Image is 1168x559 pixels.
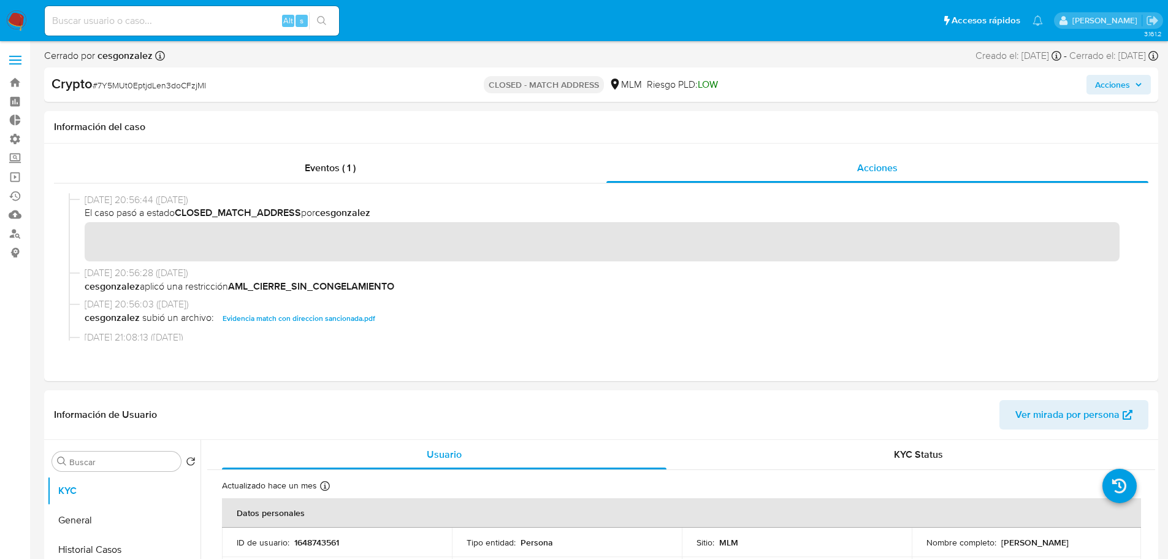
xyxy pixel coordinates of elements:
[95,48,153,63] b: cesgonzalez
[1015,400,1120,430] span: Ver mirada por persona
[283,15,293,26] span: Alt
[52,74,93,93] b: Crypto
[1095,75,1130,94] span: Acciones
[894,447,943,461] span: KYC Status
[309,12,334,29] button: search-icon
[926,537,996,548] p: Nombre completo :
[93,79,206,91] span: # 7Y5MUt0EptjdLen3doCFzjMI
[57,457,67,466] button: Buscar
[999,400,1148,430] button: Ver mirada por persona
[521,537,553,548] p: Persona
[719,537,738,548] p: MLM
[647,78,718,91] span: Riesgo PLD:
[857,161,898,175] span: Acciones
[237,537,289,548] p: ID de usuario :
[952,14,1020,27] span: Accesos rápidos
[1069,49,1158,63] div: Cerrado el: [DATE]
[1086,75,1151,94] button: Acciones
[54,409,157,421] h1: Información de Usuario
[1064,49,1067,63] span: -
[427,447,462,461] span: Usuario
[305,161,356,175] span: Eventos ( 1 )
[222,480,317,492] p: Actualizado hace un mes
[54,121,1148,133] h1: Información del caso
[1032,15,1043,26] a: Notificaciones
[975,49,1061,63] div: Creado el: [DATE]
[186,457,196,470] button: Volver al orden por defecto
[294,537,339,548] p: 1648743561
[1146,14,1159,27] a: Salir
[69,457,176,468] input: Buscar
[609,78,642,91] div: MLM
[47,506,200,535] button: General
[45,13,339,29] input: Buscar usuario o caso...
[698,77,718,91] span: LOW
[697,537,714,548] p: Sitio :
[484,76,604,93] p: CLOSED - MATCH ADDRESS
[47,476,200,506] button: KYC
[1001,537,1069,548] p: [PERSON_NAME]
[300,15,303,26] span: s
[222,498,1141,528] th: Datos personales
[44,49,153,63] span: Cerrado por
[1072,15,1142,26] p: nicolas.tyrkiel@mercadolibre.com
[467,537,516,548] p: Tipo entidad :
